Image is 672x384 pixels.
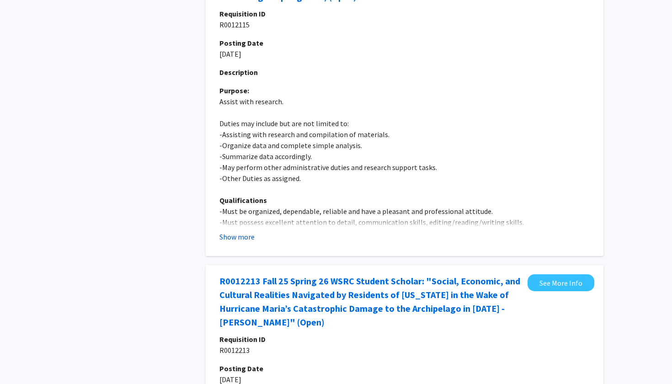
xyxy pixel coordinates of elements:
p: [DATE] [219,48,590,59]
b: Description [219,68,258,77]
a: Opens in a new tab [528,274,594,291]
b: Purpose: [219,86,249,95]
p: Assist with research. Duties may include but are not limited to: -Assisting with research and com... [219,85,590,239]
iframe: Chat [7,343,39,377]
b: Requisition ID [219,9,266,18]
b: Posting Date [219,364,263,373]
b: Qualifications [219,196,267,205]
p: R0012213 [219,345,590,356]
a: Opens in a new tab [219,274,523,329]
b: Requisition ID [219,335,266,344]
button: Show more [219,231,255,242]
b: Posting Date [219,38,263,48]
p: R0012115 [219,19,590,30]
